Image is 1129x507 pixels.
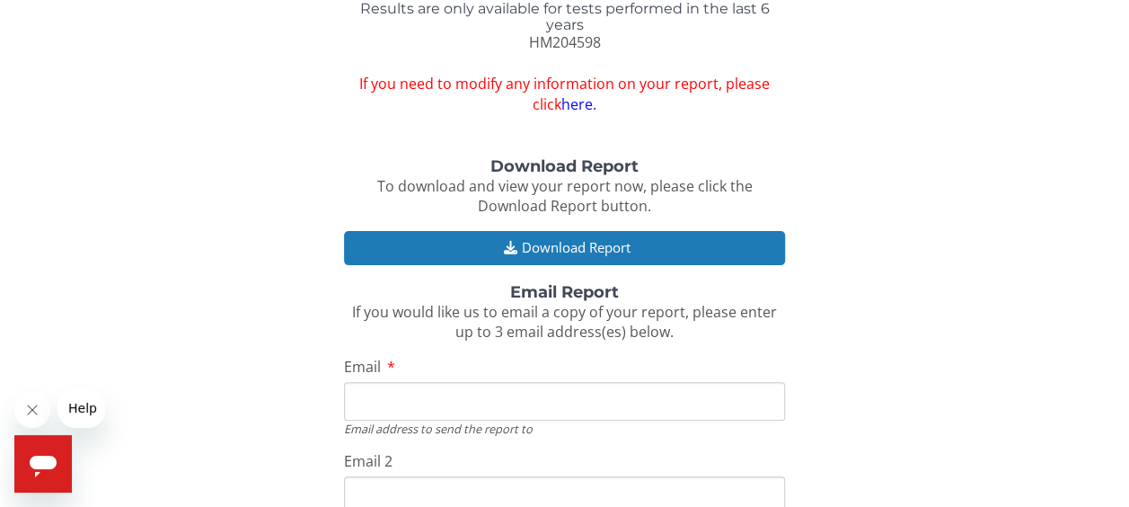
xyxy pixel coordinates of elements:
h4: Results are only available for tests performed in the last 6 years [344,1,785,32]
span: To download and view your report now, please click the Download Report button. [376,176,752,217]
strong: Email Report [510,282,619,302]
a: here. [561,94,596,114]
span: Email [344,357,381,377]
iframe: Message from company [57,388,105,428]
div: Email address to send the report to [344,421,785,437]
strong: Download Report [490,156,639,176]
button: Download Report [344,231,785,264]
iframe: Button to launch messaging window [14,435,72,493]
iframe: Close message [14,392,50,428]
span: Email 2 [344,451,393,471]
span: If you would like us to email a copy of your report, please enter up to 3 email address(es) below. [352,302,777,342]
span: HM204598 [528,32,600,52]
span: If you need to modify any information on your report, please click [344,74,785,115]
